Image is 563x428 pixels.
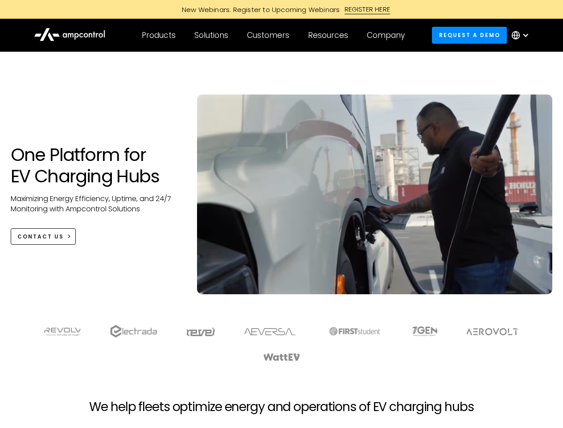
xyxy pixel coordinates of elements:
[466,328,519,335] img: Aerovolt Logo
[432,27,507,43] a: Request a demo
[308,30,348,40] div: Resources
[11,194,180,214] p: Maximizing Energy Efficiency, Uptime, and 24/7 Monitoring with Ampcontrol Solutions
[17,233,64,241] div: CONTACT US
[367,30,405,40] div: Company
[142,30,176,40] div: Products
[81,4,482,14] a: New Webinars: Register to Upcoming WebinarsREGISTER HERE
[11,228,76,245] a: CONTACT US
[247,30,289,40] div: Customers
[194,30,228,40] div: Solutions
[263,354,300,361] img: WattEV logo
[173,5,345,14] div: New Webinars: Register to Upcoming Webinars
[89,399,473,415] h2: We help fleets optimize energy and operations of EV charging hubs
[11,144,180,187] h1: One Platform for EV Charging Hubs
[110,325,157,337] img: electrada logo
[345,4,390,14] div: REGISTER HERE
